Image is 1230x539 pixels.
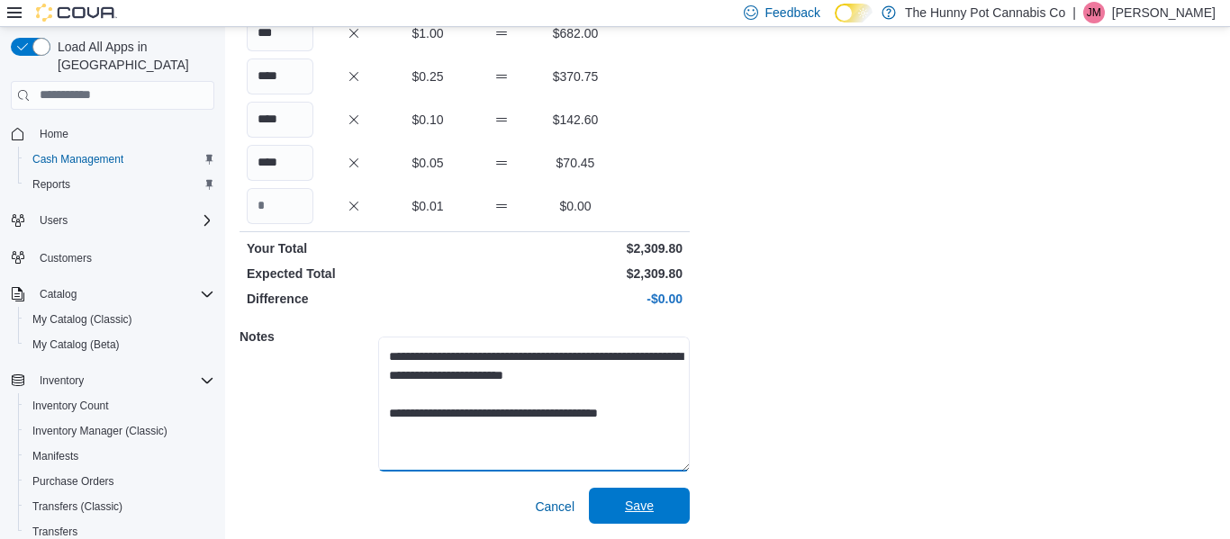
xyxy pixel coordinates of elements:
span: Reports [25,174,214,195]
button: Inventory Count [18,393,222,418]
button: Inventory [4,368,222,393]
input: Quantity [247,145,313,181]
p: | [1072,2,1076,23]
button: Manifests [18,444,222,469]
a: Manifests [25,445,86,467]
span: Customers [40,251,92,265]
p: $682.00 [542,24,609,42]
span: Transfers (Classic) [25,496,214,517]
span: My Catalog (Beta) [32,337,120,352]
span: Purchase Orders [32,474,114,489]
input: Quantity [247,188,313,224]
input: Quantity [247,102,313,138]
span: Inventory [32,370,214,391]
p: Expected Total [247,265,461,283]
p: The Hunny Pot Cannabis Co [905,2,1065,23]
span: Inventory Count [32,399,109,413]
p: $0.10 [394,111,461,129]
button: Inventory Manager (Classic) [18,418,222,444]
img: Cova [36,4,117,22]
button: Users [4,208,222,233]
span: Customers [32,246,214,268]
button: Purchase Orders [18,469,222,494]
span: Home [40,127,68,141]
span: Manifests [32,449,78,463]
div: Jesse McGean [1083,2,1105,23]
button: Cancel [528,489,582,525]
input: Dark Mode [835,4,873,22]
input: Quantity [247,15,313,51]
a: Inventory Manager (Classic) [25,420,175,442]
span: Cash Management [32,152,123,166]
button: Reports [18,172,222,197]
button: Home [4,121,222,147]
p: $2,309.80 [468,239,683,257]
a: Home [32,123,76,145]
span: Users [40,213,68,228]
span: Save [625,497,654,515]
button: Customers [4,244,222,270]
span: Feedback [765,4,820,22]
span: Transfers (Classic) [32,499,122,514]
span: Transfers [32,525,77,539]
span: Users [32,210,214,231]
p: Difference [247,290,461,308]
span: Inventory Manager (Classic) [32,424,167,438]
p: Your Total [247,239,461,257]
span: Cancel [535,498,574,516]
span: JM [1087,2,1101,23]
p: $2,309.80 [468,265,683,283]
span: My Catalog (Classic) [25,309,214,330]
button: Transfers (Classic) [18,494,222,519]
a: My Catalog (Classic) [25,309,140,330]
button: Inventory [32,370,91,391]
a: Inventory Count [25,395,116,417]
p: $70.45 [542,154,609,172]
button: Catalog [4,282,222,307]
span: Cash Management [25,148,214,170]
span: Purchase Orders [25,471,214,492]
a: Customers [32,247,99,269]
button: My Catalog (Beta) [18,332,222,357]
a: My Catalog (Beta) [25,334,127,355]
p: $142.60 [542,111,609,129]
span: Reports [32,177,70,192]
p: $0.00 [542,197,609,215]
p: $370.75 [542,67,609,85]
h5: Notes [240,319,375,355]
button: Users [32,210,75,231]
span: Load All Apps in [GEOGRAPHIC_DATA] [50,38,214,74]
span: Manifests [25,445,214,467]
p: $0.25 [394,67,461,85]
a: Reports [25,174,77,195]
p: -$0.00 [468,290,683,308]
span: Catalog [32,283,214,305]
button: Save [589,488,690,524]
a: Cash Management [25,148,131,170]
span: Inventory Manager (Classic) [25,420,214,442]
a: Transfers (Classic) [25,496,130,517]
p: $1.00 [394,24,461,42]
input: Quantity [247,58,313,94]
p: [PERSON_NAME] [1112,2,1216,23]
button: Catalog [32,283,84,305]
span: Home [32,122,214,145]
span: Inventory Count [25,395,214,417]
button: Cash Management [18,147,222,172]
span: My Catalog (Beta) [25,334,214,355]
span: Catalog [40,287,77,301]
a: Purchase Orders [25,471,122,492]
p: $0.01 [394,197,461,215]
p: $0.05 [394,154,461,172]
span: Inventory [40,373,84,388]
button: My Catalog (Classic) [18,307,222,332]
span: My Catalog (Classic) [32,312,132,327]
